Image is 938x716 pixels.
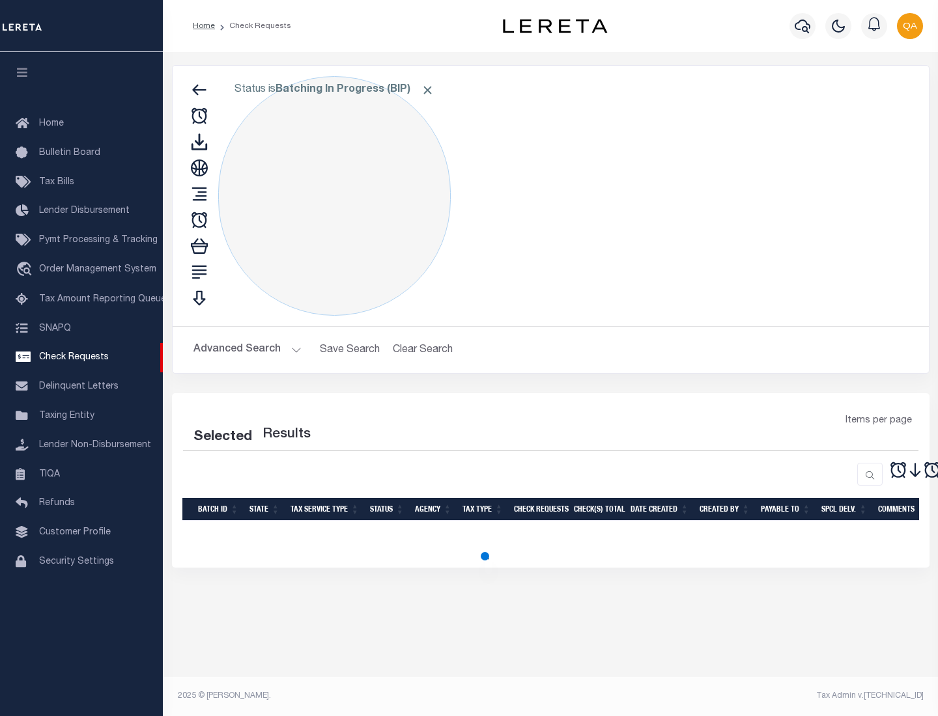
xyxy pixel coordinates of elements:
[457,498,509,521] th: Tax Type
[873,498,931,521] th: Comments
[560,690,924,702] div: Tax Admin v.[TECHNICAL_ID]
[816,498,873,521] th: Spcl Delv.
[244,498,285,521] th: State
[39,206,130,215] span: Lender Disbursement
[39,411,94,420] span: Taxing Entity
[39,119,64,128] span: Home
[39,265,156,274] span: Order Management System
[569,498,625,521] th: Check(s) Total
[215,20,291,32] li: Check Requests
[39,324,71,333] span: SNAPQ
[193,22,215,30] a: Home
[365,498,410,521] th: Status
[39,178,74,187] span: Tax Bills
[39,469,60,478] span: TIQA
[756,498,816,521] th: Payable To
[897,13,923,39] img: svg+xml;base64,PHN2ZyB4bWxucz0iaHR0cDovL3d3dy53My5vcmcvMjAwMC9zdmciIHBvaW50ZXItZXZlbnRzPSJub25lIi...
[388,337,459,363] button: Clear Search
[193,427,252,448] div: Selected
[39,557,114,566] span: Security Settings
[39,236,158,245] span: Pymt Processing & Tracking
[263,424,311,445] label: Results
[503,19,607,33] img: logo-dark.svg
[410,498,457,521] th: Agency
[39,353,109,362] span: Check Requests
[625,498,694,521] th: Date Created
[846,414,912,428] span: Items per page
[39,528,111,537] span: Customer Profile
[39,295,166,304] span: Tax Amount Reporting Queue
[285,498,365,521] th: Tax Service Type
[39,441,151,450] span: Lender Non-Disbursement
[168,690,551,702] div: 2025 © [PERSON_NAME].
[39,148,100,158] span: Bulletin Board
[276,85,434,95] b: Batching In Progress (BIP)
[193,337,302,363] button: Advanced Search
[39,382,119,391] span: Delinquent Letters
[694,498,756,521] th: Created By
[509,498,569,521] th: Check Requests
[39,499,75,508] span: Refunds
[421,83,434,97] span: Click to Remove
[312,337,388,363] button: Save Search
[218,76,451,316] div: Click to Edit
[193,498,244,521] th: Batch Id
[16,262,36,279] i: travel_explore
